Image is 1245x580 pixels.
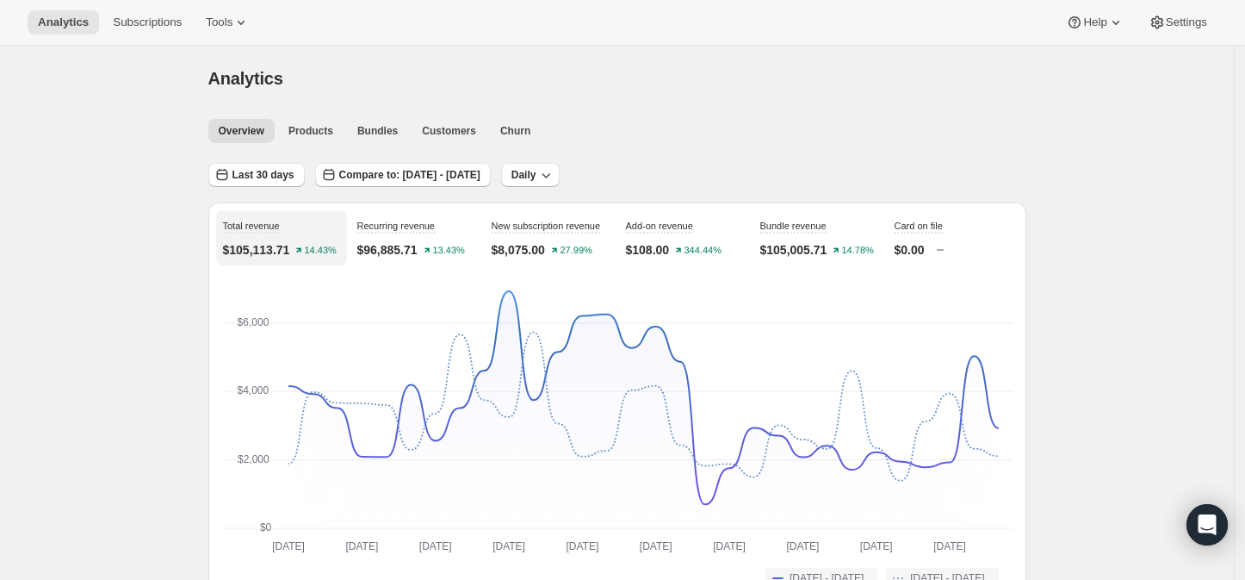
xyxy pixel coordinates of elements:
[684,246,722,256] text: 344.44%
[237,384,269,396] text: $4,000
[639,540,672,552] text: [DATE]
[492,241,545,259] p: $8,075.00
[500,124,530,138] span: Churn
[102,10,192,34] button: Subscriptions
[626,241,670,259] p: $108.00
[859,540,892,552] text: [DATE]
[206,16,232,29] span: Tools
[492,540,525,552] text: [DATE]
[1083,16,1106,29] span: Help
[345,540,378,552] text: [DATE]
[933,540,966,552] text: [DATE]
[232,168,294,182] span: Last 30 days
[208,69,283,88] span: Analytics
[208,163,305,187] button: Last 30 days
[28,10,99,34] button: Analytics
[237,316,269,328] text: $6,000
[501,163,561,187] button: Daily
[422,124,476,138] span: Customers
[219,124,264,138] span: Overview
[272,540,305,552] text: [DATE]
[305,246,338,256] text: 14.43%
[760,221,827,231] span: Bundle revenue
[38,16,89,29] span: Analytics
[566,540,598,552] text: [DATE]
[259,521,271,533] text: $0
[842,246,875,256] text: 14.78%
[626,221,693,231] span: Add-on revenue
[713,540,746,552] text: [DATE]
[223,241,290,259] p: $105,113.71
[511,168,536,182] span: Daily
[418,540,451,552] text: [DATE]
[238,453,269,465] text: $2,000
[1056,10,1134,34] button: Help
[895,241,925,259] p: $0.00
[895,221,943,231] span: Card on file
[357,241,418,259] p: $96,885.71
[288,124,333,138] span: Products
[432,246,465,256] text: 13.43%
[1186,504,1228,546] div: Open Intercom Messenger
[195,10,260,34] button: Tools
[113,16,182,29] span: Subscriptions
[315,163,491,187] button: Compare to: [DATE] - [DATE]
[223,221,280,231] span: Total revenue
[492,221,601,231] span: New subscription revenue
[786,540,819,552] text: [DATE]
[339,168,480,182] span: Compare to: [DATE] - [DATE]
[760,241,827,259] p: $105,005.71
[357,221,436,231] span: Recurring revenue
[560,246,592,256] text: 27.99%
[1166,16,1207,29] span: Settings
[357,124,398,138] span: Bundles
[1138,10,1217,34] button: Settings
